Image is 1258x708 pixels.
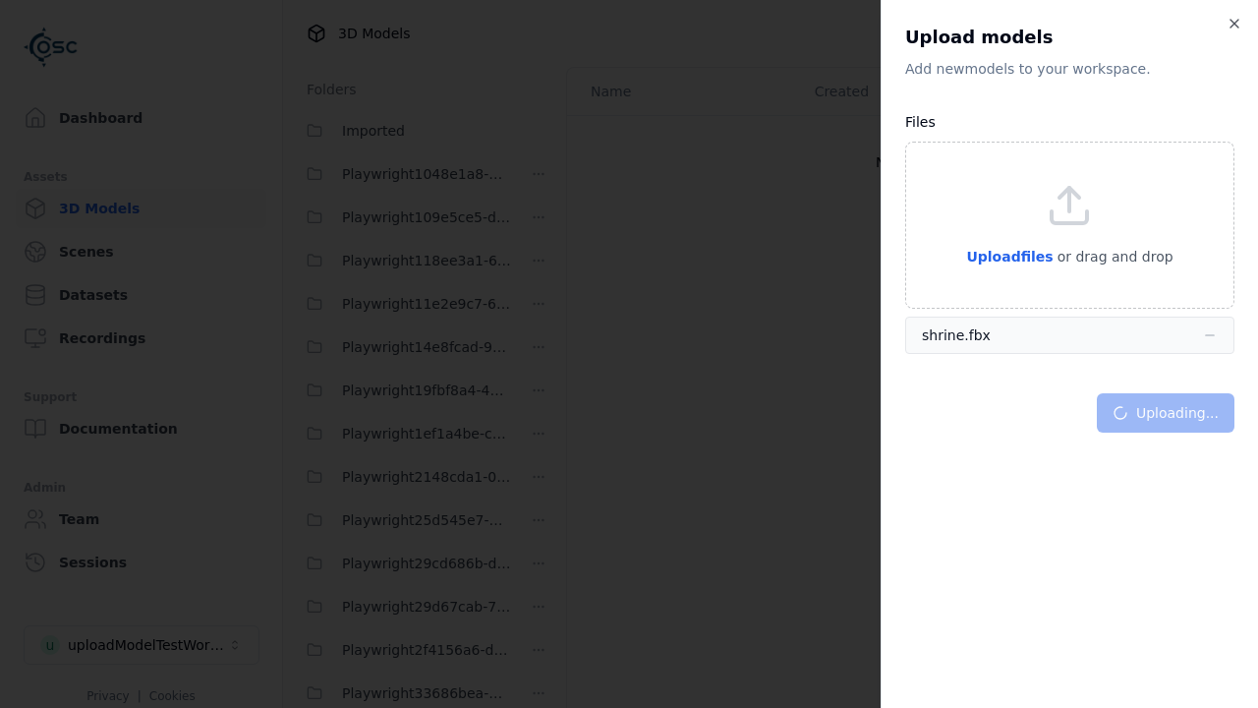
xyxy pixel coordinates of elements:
p: or drag and drop [1054,245,1173,268]
label: Files [905,114,936,130]
div: shrine.fbx [922,325,991,345]
span: Upload files [966,249,1053,265]
p: Add new model s to your workspace. [905,59,1234,79]
h2: Upload models [905,24,1234,51]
